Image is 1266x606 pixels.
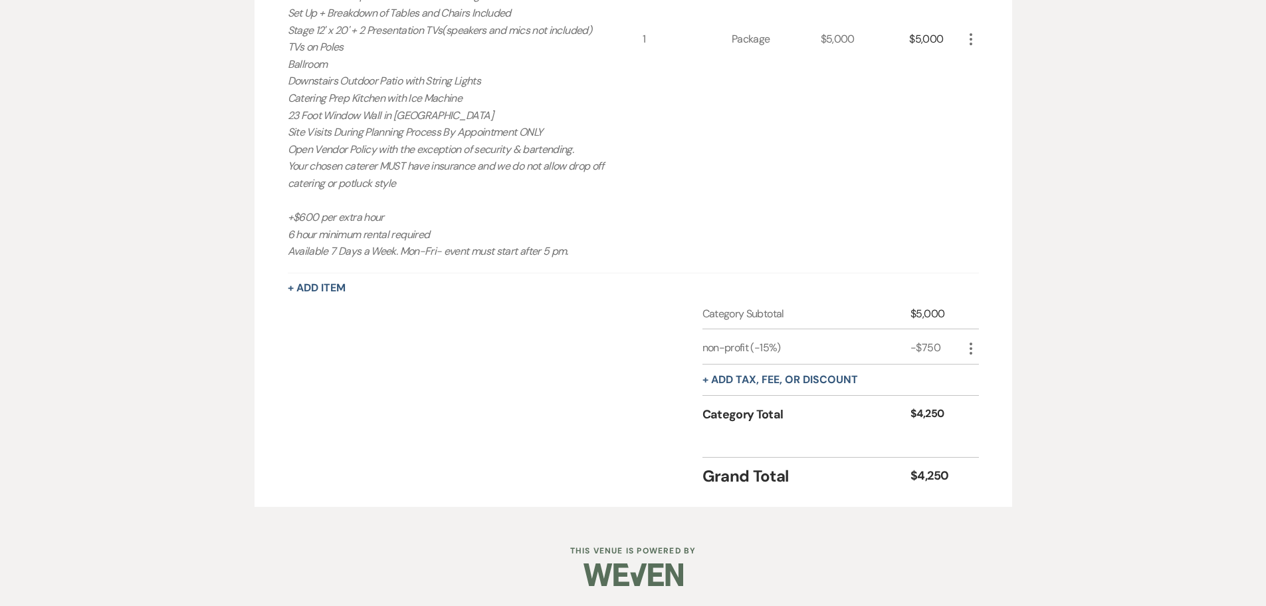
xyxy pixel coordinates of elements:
[702,306,911,322] div: Category Subtotal
[910,467,962,485] div: $4,250
[702,340,911,356] div: non-profit (-15%)
[910,340,962,356] div: -$750
[702,406,911,424] div: Category Total
[910,406,962,424] div: $4,250
[702,464,911,488] div: Grand Total
[288,283,346,293] button: + Add Item
[583,551,683,598] img: Weven Logo
[702,375,858,385] button: + Add tax, fee, or discount
[910,306,962,322] div: $5,000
